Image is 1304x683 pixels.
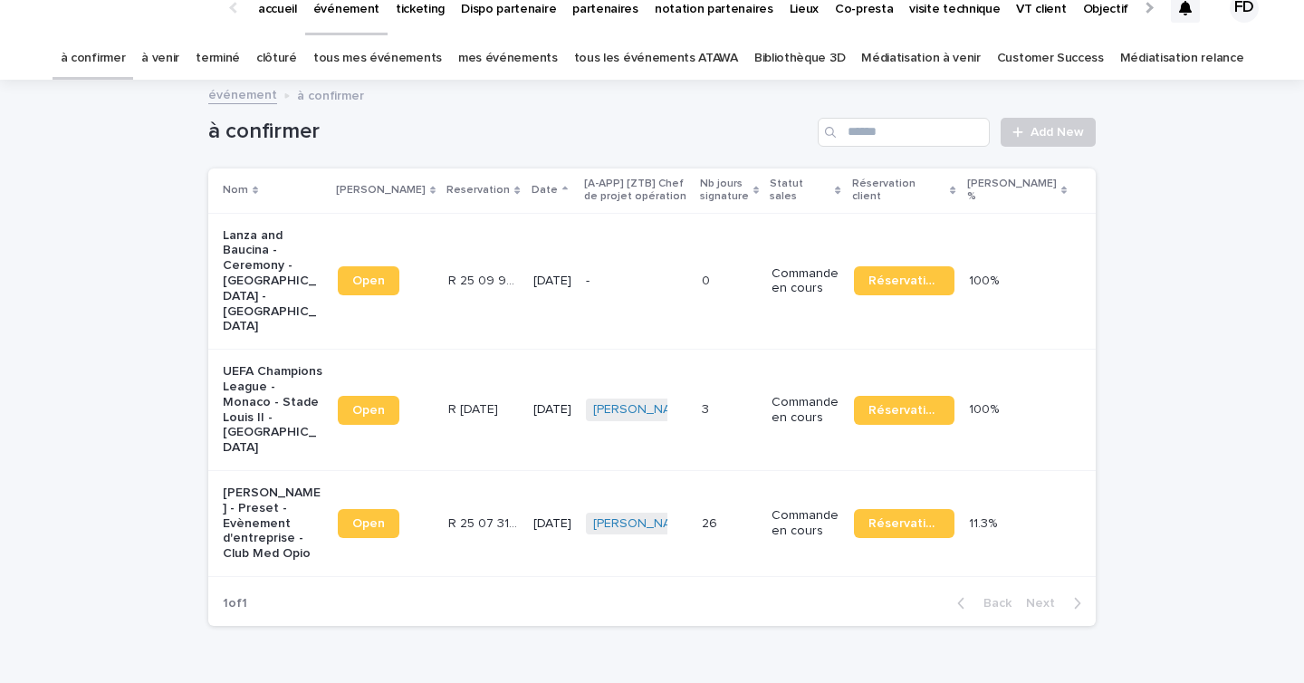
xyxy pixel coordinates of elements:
p: UEFA Champions League - Monaco - Stade Louis II - [GEOGRAPHIC_DATA] [223,364,323,456]
p: R 25 09 953 [448,270,522,289]
tr: Lanza and Baucina - Ceremony - [GEOGRAPHIC_DATA] - [GEOGRAPHIC_DATA]OpenR 25 09 953R 25 09 953 [D... [208,213,1096,350]
a: Customer Success [997,37,1104,80]
p: [PERSON_NAME] [336,180,426,200]
p: 100% [969,399,1002,418]
a: Open [338,266,399,295]
a: mes événements [458,37,558,80]
span: Réservation [868,404,940,417]
a: Réservation [854,509,954,538]
span: Réservation [868,517,940,530]
p: Réservation client [852,174,946,207]
p: R 25 07 3166 [448,513,522,532]
span: Réservation [868,274,940,287]
a: Médiatisation relance [1120,37,1244,80]
a: à confirmer [61,37,126,80]
p: - [586,274,686,289]
p: [DATE] [533,516,571,532]
p: 11.3% [969,513,1001,532]
a: à venir [141,37,179,80]
a: tous mes événements [313,37,442,80]
p: Commande en cours [772,508,839,539]
span: Open [352,404,385,417]
p: à confirmer [297,84,364,104]
p: [PERSON_NAME] % [967,174,1057,207]
p: 1 of 1 [208,582,262,626]
p: Nom [223,180,248,200]
a: Add New [1001,118,1096,147]
a: tous les événements ATAWA [574,37,738,80]
a: Open [338,509,399,538]
a: terminé [196,37,240,80]
button: Next [1019,595,1096,611]
p: Statut sales [770,174,830,207]
span: Next [1026,597,1066,610]
a: Open [338,396,399,425]
p: [DATE] [533,402,571,418]
tr: UEFA Champions League - Monaco - Stade Louis II - [GEOGRAPHIC_DATA]OpenR [DATE]R [DATE] [DATE][PE... [208,350,1096,471]
a: [PERSON_NAME] [593,402,692,418]
p: [PERSON_NAME] - Preset - Evènement d'entreprise - Club Med Opio [223,486,323,562]
a: événement [208,83,277,104]
span: Open [352,274,385,287]
p: 100% [969,270,1002,289]
p: Nb jours signature [700,174,749,207]
p: 3 [702,399,713,418]
p: [A-APP] [ZTB] Chef de projet opération [584,174,689,207]
p: Reservation [446,180,510,200]
tr: [PERSON_NAME] - Preset - Evènement d'entreprise - Club Med OpioOpenR 25 07 3166R 25 07 3166 [DATE... [208,470,1096,576]
p: Date [532,180,558,200]
p: Commande en cours [772,266,839,297]
a: clôturé [256,37,297,80]
span: Back [973,597,1012,610]
p: 0 [702,270,714,289]
a: Réservation [854,266,954,295]
span: Open [352,517,385,530]
button: Back [943,595,1019,611]
a: Médiatisation à venir [861,37,981,80]
a: [PERSON_NAME] [593,516,692,532]
a: Bibliothèque 3D [754,37,845,80]
span: Add New [1031,126,1084,139]
p: Commande en cours [772,395,839,426]
p: [DATE] [533,274,571,289]
p: R 25 09 1800 [448,399,502,418]
a: Réservation [854,396,954,425]
p: Lanza and Baucina - Ceremony - [GEOGRAPHIC_DATA] - [GEOGRAPHIC_DATA] [223,228,323,335]
h1: à confirmer [208,119,810,145]
p: 26 [702,513,721,532]
input: Search [818,118,990,147]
